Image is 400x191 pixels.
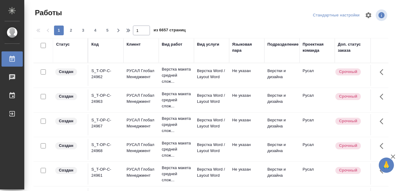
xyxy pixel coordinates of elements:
td: Верстки и дизайна [264,65,300,86]
p: РУСАЛ Глобал Менеджмент [127,92,156,105]
div: S_T-OP-C-24963 [91,92,120,105]
p: Срочный [339,93,357,99]
p: Создан [59,69,73,75]
div: Заказ еще не согласован с клиентом, искать исполнителей рано [55,68,85,76]
div: Вид услуги [197,41,219,47]
p: Создан [59,118,73,124]
div: Заказ еще не согласован с клиентом, искать исполнителей рано [55,142,85,150]
div: S_T-OP-C-24967 [91,117,120,129]
div: Код [91,41,99,47]
td: Не указан [229,139,264,160]
p: Верстка Word / Layout Word [197,92,226,105]
p: Верстка макета средней слож... [162,116,191,134]
div: Доп. статус заказа [338,41,370,54]
span: Посмотреть информацию [376,9,388,21]
button: Здесь прячутся важные кнопки [376,139,391,153]
button: Здесь прячутся важные кнопки [376,89,391,104]
button: 4 [90,26,100,35]
button: 3 [78,26,88,35]
div: S_T-OP-C-24961 [91,166,120,179]
span: 4 [90,27,100,33]
p: Верстка Word / Layout Word [197,166,226,179]
p: Создан [59,143,73,149]
button: 2 [66,26,76,35]
p: РУСАЛ Глобал Менеджмент [127,117,156,129]
p: Срочный [339,143,357,149]
button: Здесь прячутся важные кнопки [376,163,391,178]
button: Здесь прячутся важные кнопки [376,65,391,79]
span: 2 [66,27,76,33]
td: Не указан [229,114,264,135]
td: Не указан [229,89,264,111]
p: Срочный [339,167,357,173]
div: Подразделение [267,41,299,47]
span: из 6657 страниц [154,26,186,35]
td: Русал [300,114,335,135]
td: Русал [300,163,335,185]
div: Вид работ [162,41,182,47]
td: Русал [300,65,335,86]
div: Проектная команда [303,41,332,54]
p: РУСАЛ Глобал Менеджмент [127,68,156,80]
div: Заказ еще не согласован с клиентом, искать исполнителей рано [55,166,85,175]
p: РУСАЛ Глобал Менеджмент [127,166,156,179]
button: Здесь прячутся важные кнопки [376,114,391,129]
span: Настроить таблицу [361,8,376,23]
button: 🙏 [379,158,394,173]
td: Не указан [229,163,264,185]
td: Верстки и дизайна [264,139,300,160]
p: Верстка макета средней слож... [162,91,191,109]
p: Создан [59,93,73,99]
span: 5 [103,27,112,33]
p: Верстка Word / Layout Word [197,117,226,129]
td: Русал [300,89,335,111]
div: split button [311,11,361,20]
p: Верстка макета средней слож... [162,140,191,158]
span: 3 [78,27,88,33]
p: Верстка Word / Layout Word [197,142,226,154]
td: Верстки и дизайна [264,163,300,185]
p: РУСАЛ Глобал Менеджмент [127,142,156,154]
p: Создан [59,167,73,173]
p: Срочный [339,118,357,124]
p: Срочный [339,69,357,75]
span: 🙏 [381,159,392,172]
span: Работы [33,8,62,18]
td: Верстки и дизайна [264,89,300,111]
div: S_T-OP-C-24962 [91,68,120,80]
div: Заказ еще не согласован с клиентом, искать исполнителей рано [55,92,85,101]
td: Не указан [229,65,264,86]
td: Верстки и дизайна [264,114,300,135]
p: Верстка Word / Layout Word [197,68,226,80]
div: Клиент [127,41,141,47]
div: S_T-OP-C-24968 [91,142,120,154]
p: Верстка макета средней слож... [162,165,191,183]
button: 5 [103,26,112,35]
div: Языковая пара [232,41,261,54]
div: Заказ еще не согласован с клиентом, искать исполнителей рано [55,117,85,125]
td: Русал [300,139,335,160]
div: Статус [56,41,70,47]
p: Верстка макета средней слож... [162,66,191,85]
